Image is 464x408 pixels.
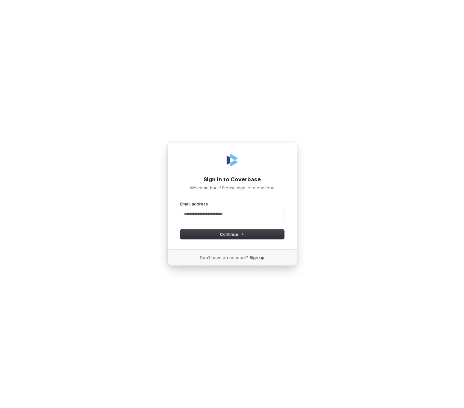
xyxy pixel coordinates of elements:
[250,255,264,260] a: Sign up
[180,176,284,183] h1: Sign in to Coverbase
[180,185,284,191] p: Welcome back! Please sign in to continue
[224,152,240,168] img: Coverbase
[180,201,208,207] label: Email address
[200,255,248,260] span: Don’t have an account?
[220,231,244,237] span: Continue
[180,229,284,239] button: Continue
